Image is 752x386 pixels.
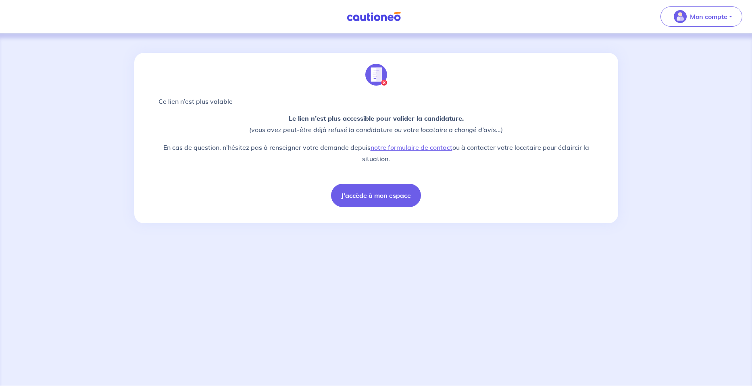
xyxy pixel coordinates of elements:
[371,143,452,151] a: notre formulaire de contact
[158,142,594,164] p: En cas de question, n’hésitez pas à renseigner votre demande depuis ou à contacter votre locatair...
[331,184,421,207] button: J'accède à mon espace
[289,114,464,122] strong: Le lien n’est plus accessible pour valider la candidature.
[344,12,404,22] img: Cautioneo
[674,10,687,23] img: illu_account_valid_menu.svg
[660,6,742,27] button: illu_account_valid_menu.svgMon compte
[690,12,727,21] p: Mon compte
[365,64,387,86] img: illu_annulation_contrat.svg
[158,96,594,106] p: Ce lien n’est plus valable
[249,126,503,134] em: (vous avez peut-être déjà refusé la candidature ou votre locataire a changé d’avis...)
